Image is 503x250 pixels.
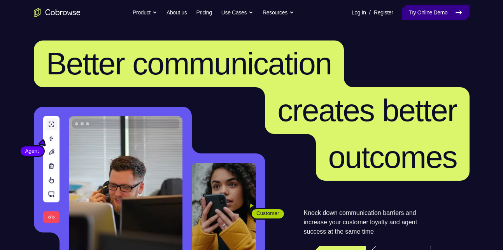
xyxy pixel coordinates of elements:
[304,208,431,236] p: Knock down communication barriers and increase your customer loyalty and agent success at the sam...
[402,5,469,20] a: Try Online Demo
[263,5,294,20] button: Resources
[196,5,212,20] a: Pricing
[133,5,157,20] button: Product
[221,5,253,20] button: Use Cases
[34,8,81,17] a: Go to the home page
[352,5,366,20] a: Log In
[46,46,332,81] span: Better communication
[166,5,187,20] a: About us
[277,93,457,128] span: creates better
[374,5,393,20] a: Register
[369,8,371,17] span: /
[328,140,457,174] span: outcomes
